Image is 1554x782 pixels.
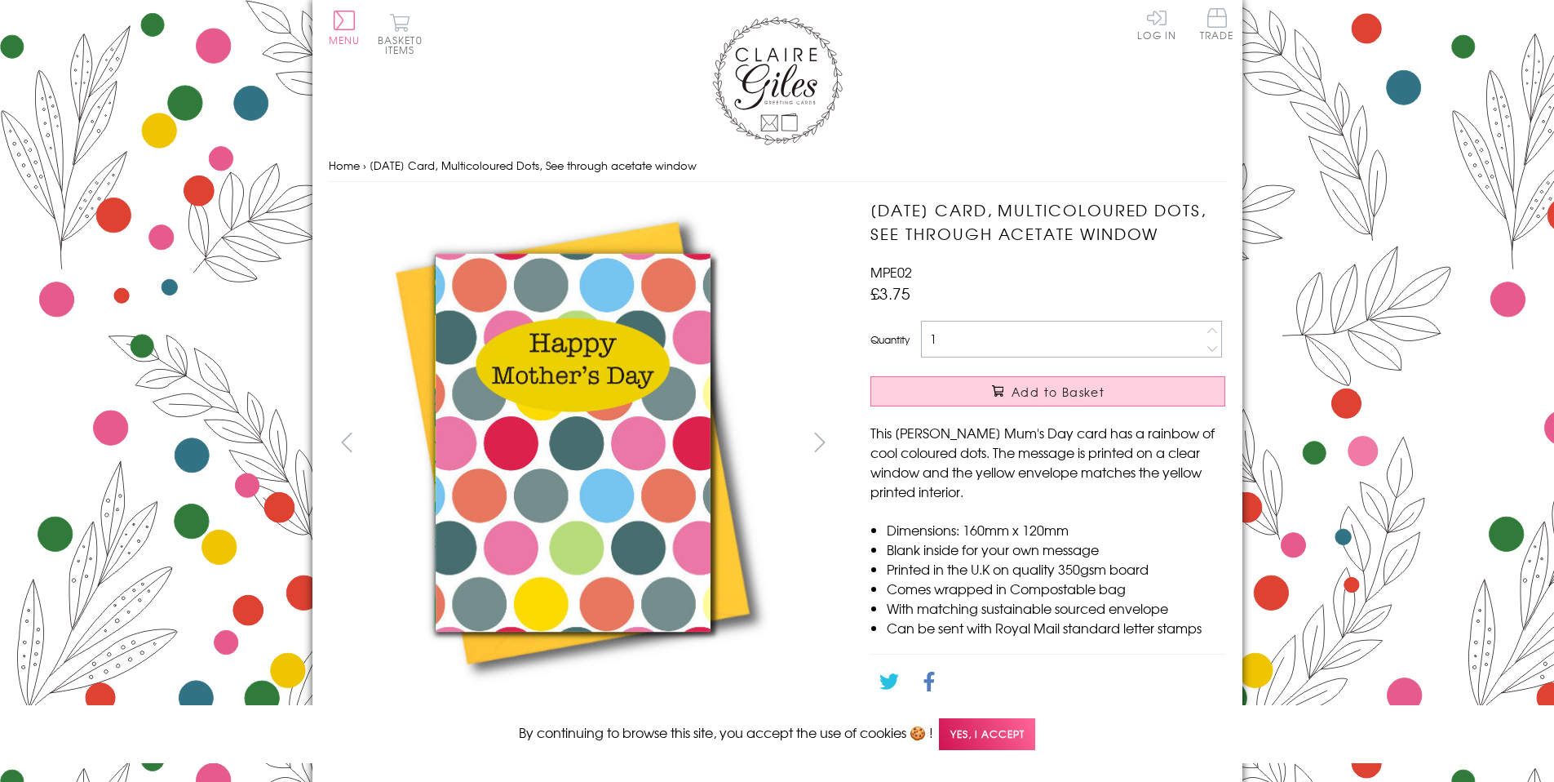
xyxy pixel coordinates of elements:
[887,618,1225,638] li: Can be sent with Royal Mail standard letter stamps
[870,423,1225,501] p: This [PERSON_NAME] Mum's Day card has a rainbow of cool coloured dots. The message is printed on ...
[887,598,1225,618] li: With matching sustainable sourced envelope
[870,332,910,347] label: Quantity
[1200,8,1234,43] a: Trade
[870,282,910,304] span: £3.75
[838,198,1327,688] img: Mother's Day Card, Multicoloured Dots, See through acetate window
[887,559,1225,579] li: Printed in the U.K on quality 350gsm board
[378,13,423,55] button: Basket0 items
[712,16,843,145] img: Claire Giles Greetings Cards
[870,198,1225,246] h1: [DATE] Card, Multicoloured Dots, See through acetate window
[385,33,423,57] span: 0 items
[887,520,1225,540] li: Dimensions: 160mm x 120mm
[329,424,365,460] button: prev
[1200,8,1234,40] span: Trade
[887,579,1225,598] li: Comes wrapped in Compostable bag
[887,540,1225,559] li: Blank inside for your own message
[939,718,1035,750] span: Yes, I accept
[870,262,912,282] span: MPE02
[1012,384,1105,400] span: Add to Basket
[801,424,838,460] button: next
[329,33,361,47] span: Menu
[329,11,361,45] button: Menu
[370,158,697,173] span: [DATE] Card, Multicoloured Dots, See through acetate window
[1137,8,1176,40] a: Log In
[329,149,1226,183] nav: breadcrumbs
[363,158,366,173] span: ›
[870,376,1225,407] button: Add to Basket
[328,198,817,688] img: Mother's Day Card, Multicoloured Dots, See through acetate window
[329,158,360,173] a: Home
